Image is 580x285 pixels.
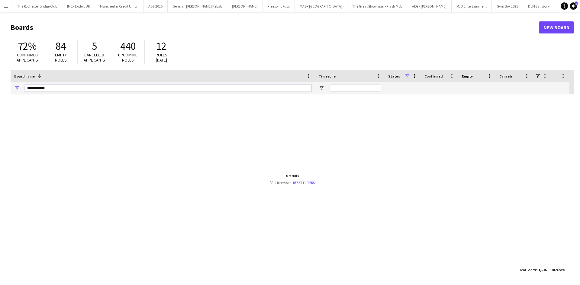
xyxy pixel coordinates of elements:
[168,0,227,12] button: German [PERSON_NAME] Kebab
[388,74,400,78] span: Status
[518,268,537,272] span: Total Boards
[462,74,473,78] span: Empty
[523,0,555,12] button: DLM Salisbury
[92,40,97,53] span: 5
[319,74,336,78] span: Timezone
[120,40,136,53] span: 440
[11,23,539,32] h1: Boards
[407,0,452,12] button: AEG - [PERSON_NAME]
[295,0,347,12] button: MAS+ [GEOGRAPHIC_DATA]
[347,0,407,12] button: The Great Showman - Flash Mob
[538,268,547,272] span: 1,516
[118,52,137,63] span: Upcoming roles
[14,74,35,78] span: Board name
[18,40,37,53] span: 72%
[550,268,562,272] span: Filtered
[518,264,547,276] div: :
[270,180,315,185] div: 2 filters set
[563,268,565,272] span: 0
[84,52,105,63] span: Cancelled applicants
[452,0,492,12] button: M/O Entertainment
[95,0,143,12] button: Manchester Credit Union
[270,173,315,178] div: 0 results
[17,52,38,63] span: Confirmed applicants
[143,0,168,12] button: AEG 2025
[492,0,523,12] button: Gym Box 2025
[330,84,381,92] input: Timezone Filter Input
[550,264,565,276] div: :
[156,40,166,53] span: 12
[156,52,167,63] span: Roles [DATE]
[293,180,315,185] a: Reset filters
[55,52,67,63] span: Empty roles
[424,74,443,78] span: Confirmed
[12,0,62,12] button: The Rochester Bridge Club
[56,40,66,53] span: 84
[25,84,311,92] input: Board name Filter Input
[319,85,324,91] button: Open Filter Menu
[227,0,263,12] button: [PERSON_NAME]
[62,0,95,12] button: IMEX Exploit UK
[570,2,577,10] a: 8
[539,21,574,33] a: New Board
[14,85,20,91] button: Open Filter Menu
[575,2,578,5] span: 8
[499,74,513,78] span: Cancels
[263,0,295,12] button: Freespirit Pubs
